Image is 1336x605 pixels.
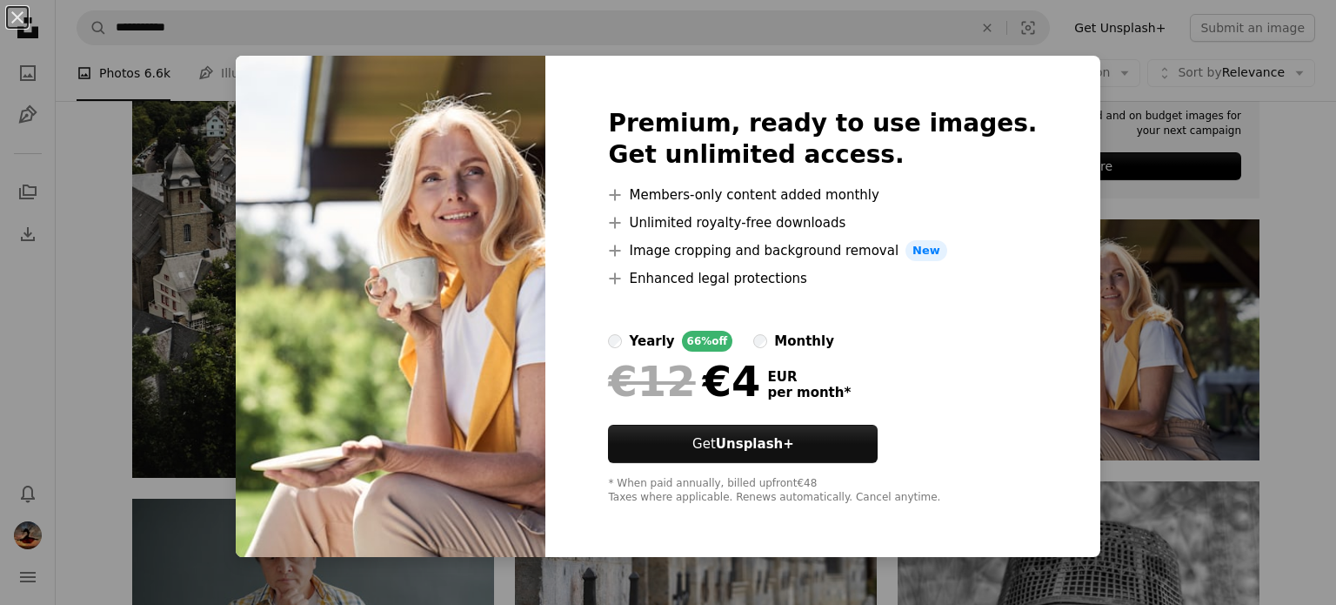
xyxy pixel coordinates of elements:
h2: Premium, ready to use images. Get unlimited access. [608,108,1037,171]
li: Members-only content added monthly [608,185,1037,205]
span: €12 [608,359,695,404]
img: premium_photo-1683133252845-5a40baada008 [236,56,545,557]
span: New [905,240,947,261]
li: Enhanced legal protections [608,268,1037,289]
li: Image cropping and background removal [608,240,1037,261]
a: GetUnsplash+ [608,425,878,463]
strong: Unsplash+ [716,436,794,452]
div: €4 [608,359,760,404]
div: yearly [629,331,674,352]
div: 66% off [682,331,733,352]
div: monthly [774,331,834,352]
span: per month * [767,385,851,400]
input: yearly66%off [608,334,622,348]
div: * When paid annually, billed upfront €48 Taxes where applicable. Renews automatically. Cancel any... [608,477,1037,505]
span: EUR [767,369,851,385]
li: Unlimited royalty-free downloads [608,212,1037,233]
input: monthly [753,334,767,348]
